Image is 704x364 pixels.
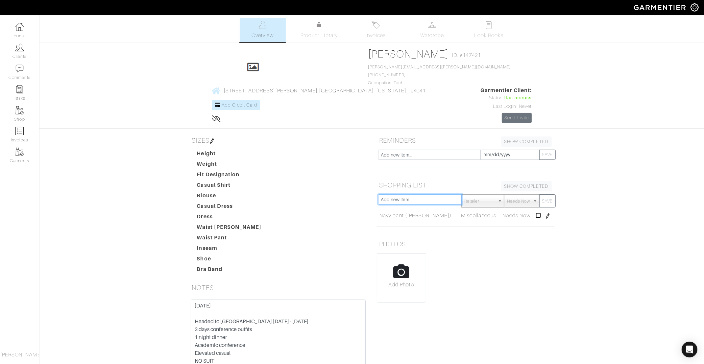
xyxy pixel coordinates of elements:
dt: Bra Band [192,265,267,276]
span: Add Credit Card [222,102,257,108]
span: Wardrobe [420,32,444,39]
dt: Blouse [192,192,267,202]
dt: Inseam [192,244,267,255]
a: SHOW COMPLETED [501,181,552,191]
div: Last Login: Never [480,103,532,110]
a: Product Library [296,21,342,39]
h5: SHOPPING LIST [377,179,554,192]
span: Garmentier Client: [480,86,532,94]
dt: Dress [192,213,267,223]
img: pen-cf24a1663064a2ec1b9c1bd2387e9de7a2fa800b781884d57f21acf72779bad2.png [209,138,215,144]
a: SHOW COMPLETED [501,136,552,147]
button: SAVE [539,194,556,207]
div: Status: [480,94,532,102]
input: Add new item [378,194,462,205]
img: garmentier-logo-header-white-b43fb05a5012e4ada735d5af1a66efaba907eab6374d6393d1fbf88cb4ef424d.png [631,2,691,13]
span: Retailer [464,195,495,208]
dt: Waist Pant [192,234,267,244]
span: Miscellaneous [461,213,497,219]
img: comment-icon-a0a6a9ef722e966f86d9cbdc48e553b5cf19dbc54f86b18d962a5391bc8f6eb6.png [15,64,24,73]
a: Overview [240,18,286,42]
span: Product Library [301,32,338,39]
a: Invoices [353,18,399,42]
img: orders-icon-0abe47150d42831381b5fb84f609e132dff9fe21cb692f30cb5eec754e2cba89.png [15,127,24,135]
span: Look Books [474,32,503,39]
span: Needs Now [507,195,530,208]
dt: Casual Shirt [192,181,267,192]
span: Overview [252,32,274,39]
dt: Fit Designation [192,171,267,181]
dt: Waist [PERSON_NAME] [192,223,267,234]
a: Navy pant ([PERSON_NAME]) [379,212,451,220]
img: orders-27d20c2124de7fd6de4e0e44c1d41de31381a507db9b33961299e4e07d508b8c.svg [372,21,380,29]
span: [STREET_ADDRESS][PERSON_NAME] [GEOGRAPHIC_DATA], [US_STATE] - 94041 [224,88,425,94]
img: gear-icon-white-bd11855cb880d31180b6d7d6211b90ccbf57a29d726f0c71d8c61bd08dd39cc2.png [691,3,699,12]
h5: SIZES [189,134,367,147]
dt: Height [192,150,267,160]
span: Needs Now [503,213,530,219]
span: [PHONE_NUMBER] Occupation: Tech [368,65,511,85]
span: Has access [504,94,532,102]
img: dashboard-icon-dbcd8f5a0b271acd01030246c82b418ddd0df26cd7fceb0bd07c9910d44c42f6.png [15,23,24,31]
a: Add Credit Card [212,100,260,110]
img: garments-icon-b7da505a4dc4fd61783c78ac3ca0ef83fa9d6f193b1c9dc38574b1d14d53ca28.png [15,106,24,114]
img: reminder-icon-8004d30b9f0a5d33ae49ab947aed9ed385cf756f9e5892f1edd6e32f2345188e.png [15,85,24,93]
dt: Casual Dress [192,202,267,213]
dt: Shoe [192,255,267,265]
span: Invoices [366,32,386,39]
img: basicinfo-40fd8af6dae0f16599ec9e87c0ef1c0a1fdea2edbe929e3d69a839185d80c458.svg [258,21,267,29]
h5: NOTES [189,281,367,294]
div: Open Intercom Messenger [682,342,697,357]
img: garments-icon-b7da505a4dc4fd61783c78ac3ca0ef83fa9d6f193b1c9dc38574b1d14d53ca28.png [15,148,24,156]
a: Wardrobe [409,18,455,42]
h5: REMINDERS [377,134,554,147]
h5: PHOTOS [377,237,554,251]
dt: Weight [192,160,267,171]
a: Look Books [466,18,512,42]
span: ID: #147421 [452,51,481,59]
button: SAVE [539,150,556,160]
a: Send Invite [502,113,532,123]
a: [PERSON_NAME] [368,48,449,60]
img: wardrobe-487a4870c1b7c33e795ec22d11cfc2ed9d08956e64fb3008fe2437562e282088.svg [428,21,436,29]
input: Add new item... [378,150,481,160]
a: [PERSON_NAME][EMAIL_ADDRESS][PERSON_NAME][DOMAIN_NAME] [368,65,511,69]
img: todo-9ac3debb85659649dc8f770b8b6100bb5dab4b48dedcbae339e5042a72dfd3cc.svg [485,21,493,29]
img: clients-icon-6bae9207a08558b7cb47a8932f037763ab4055f8c8b6bfacd5dc20c3e0201464.png [15,43,24,52]
a: [STREET_ADDRESS][PERSON_NAME] [GEOGRAPHIC_DATA], [US_STATE] - 94041 [212,86,425,95]
img: pen-cf24a1663064a2ec1b9c1bd2387e9de7a2fa800b781884d57f21acf72779bad2.png [545,213,550,219]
